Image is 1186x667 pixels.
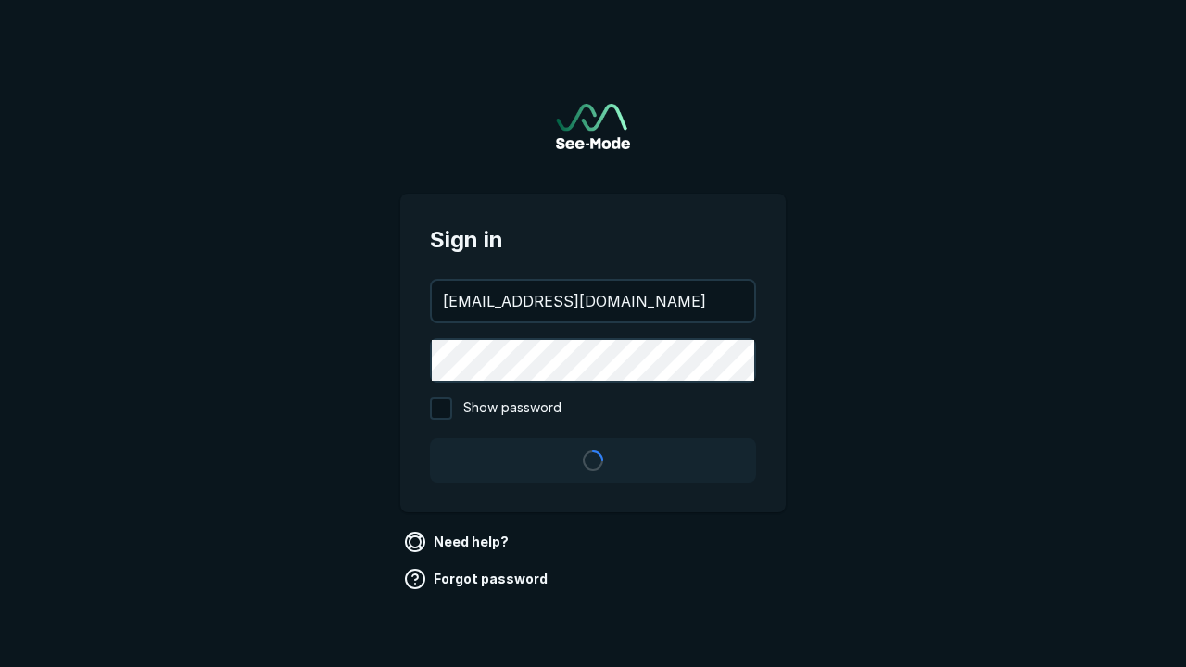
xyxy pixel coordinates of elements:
input: your@email.com [432,281,754,321]
span: Sign in [430,223,756,257]
a: Go to sign in [556,104,630,149]
img: See-Mode Logo [556,104,630,149]
a: Need help? [400,527,516,557]
span: Show password [463,397,561,420]
a: Forgot password [400,564,555,594]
